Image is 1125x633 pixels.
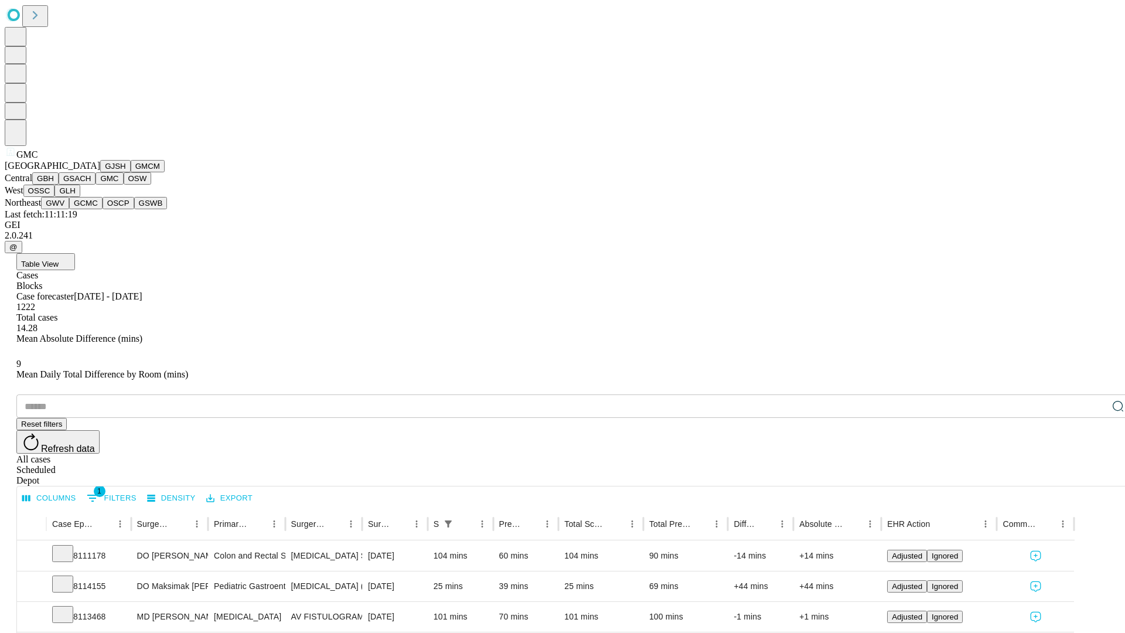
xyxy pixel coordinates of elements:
button: Menu [539,516,555,532]
div: 100 mins [649,602,722,632]
button: Sort [250,516,266,532]
div: Case Epic Id [52,519,94,529]
div: 104 mins [564,541,637,571]
div: 69 mins [649,571,722,601]
span: [GEOGRAPHIC_DATA] [5,161,100,171]
button: OSCP [103,197,134,209]
button: @ [5,241,22,253]
button: OSSC [23,185,55,197]
div: Predicted In Room Duration [499,519,522,529]
div: 25 mins [434,571,487,601]
button: Menu [266,516,282,532]
button: Menu [474,516,490,532]
div: Difference [734,519,756,529]
span: Table View [21,260,59,268]
button: Table View [16,253,75,270]
div: Total Predicted Duration [649,519,691,529]
div: 90 mins [649,541,722,571]
div: 25 mins [564,571,637,601]
div: Surgery Date [368,519,391,529]
div: +44 mins [799,571,875,601]
span: @ [9,243,18,251]
button: Sort [1038,516,1055,532]
div: EHR Action [887,519,930,529]
div: [MEDICAL_DATA] (EGD), FLEXIBLE, TRANSORAL, DIAGNOSTIC [291,571,356,601]
div: Total Scheduled Duration [564,519,606,529]
button: Ignored [927,580,963,593]
button: Menu [977,516,994,532]
div: [DATE] [368,541,422,571]
button: GSWB [134,197,168,209]
button: GMCM [131,160,165,172]
div: Absolute Difference [799,519,844,529]
div: 101 mins [564,602,637,632]
div: Colon and Rectal Surgery [214,541,279,571]
button: Reset filters [16,418,67,430]
button: Sort [846,516,862,532]
div: -14 mins [734,541,787,571]
button: OSW [124,172,152,185]
button: Expand [23,546,40,567]
button: GJSH [100,160,131,172]
button: GBH [32,172,59,185]
span: 1222 [16,302,35,312]
button: Sort [931,516,947,532]
div: 8113468 [52,602,125,632]
button: Sort [458,516,474,532]
button: Expand [23,577,40,597]
div: Surgeon Name [137,519,171,529]
button: Select columns [19,489,79,508]
button: Sort [692,516,708,532]
span: [DATE] - [DATE] [74,291,142,301]
div: [MEDICAL_DATA] SKIN AND [MEDICAL_DATA] [291,541,356,571]
button: Sort [96,516,112,532]
span: GMC [16,149,37,159]
div: Primary Service [214,519,248,529]
div: 2.0.241 [5,230,1120,241]
span: Case forecaster [16,291,74,301]
div: MD [PERSON_NAME] [PERSON_NAME] Md [137,602,202,632]
div: 70 mins [499,602,553,632]
div: DO Maksimak [PERSON_NAME] [137,571,202,601]
button: GSACH [59,172,96,185]
span: Mean Absolute Difference (mins) [16,333,142,343]
div: Pediatric Gastroenterology [214,571,279,601]
button: Menu [189,516,205,532]
button: Menu [343,516,359,532]
span: Ignored [932,612,958,621]
span: Last fetch: 11:11:19 [5,209,77,219]
div: DO [PERSON_NAME] [137,541,202,571]
button: Refresh data [16,430,100,454]
button: Menu [708,516,725,532]
button: Density [144,489,199,508]
div: AV FISTULOGRAM DIAGNOSTIC [291,602,356,632]
div: -1 mins [734,602,787,632]
button: Sort [758,516,774,532]
span: Total cases [16,312,57,322]
button: Adjusted [887,611,927,623]
div: [DATE] [368,602,422,632]
button: Sort [326,516,343,532]
button: Show filters [440,516,456,532]
button: Show filters [84,489,139,508]
button: Sort [172,516,189,532]
div: Comments [1003,519,1037,529]
span: 9 [16,359,21,369]
button: GLH [54,185,80,197]
span: Northeast [5,198,41,207]
div: [DATE] [368,571,422,601]
button: Menu [408,516,425,532]
button: Ignored [927,611,963,623]
span: Central [5,173,32,183]
span: Adjusted [892,552,922,560]
button: Adjusted [887,580,927,593]
div: 1 active filter [440,516,456,532]
div: Scheduled In Room Duration [434,519,439,529]
button: GCMC [69,197,103,209]
div: +1 mins [799,602,875,632]
div: 8114155 [52,571,125,601]
button: Expand [23,607,40,628]
span: Ignored [932,552,958,560]
button: Export [203,489,255,508]
span: Adjusted [892,582,922,591]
